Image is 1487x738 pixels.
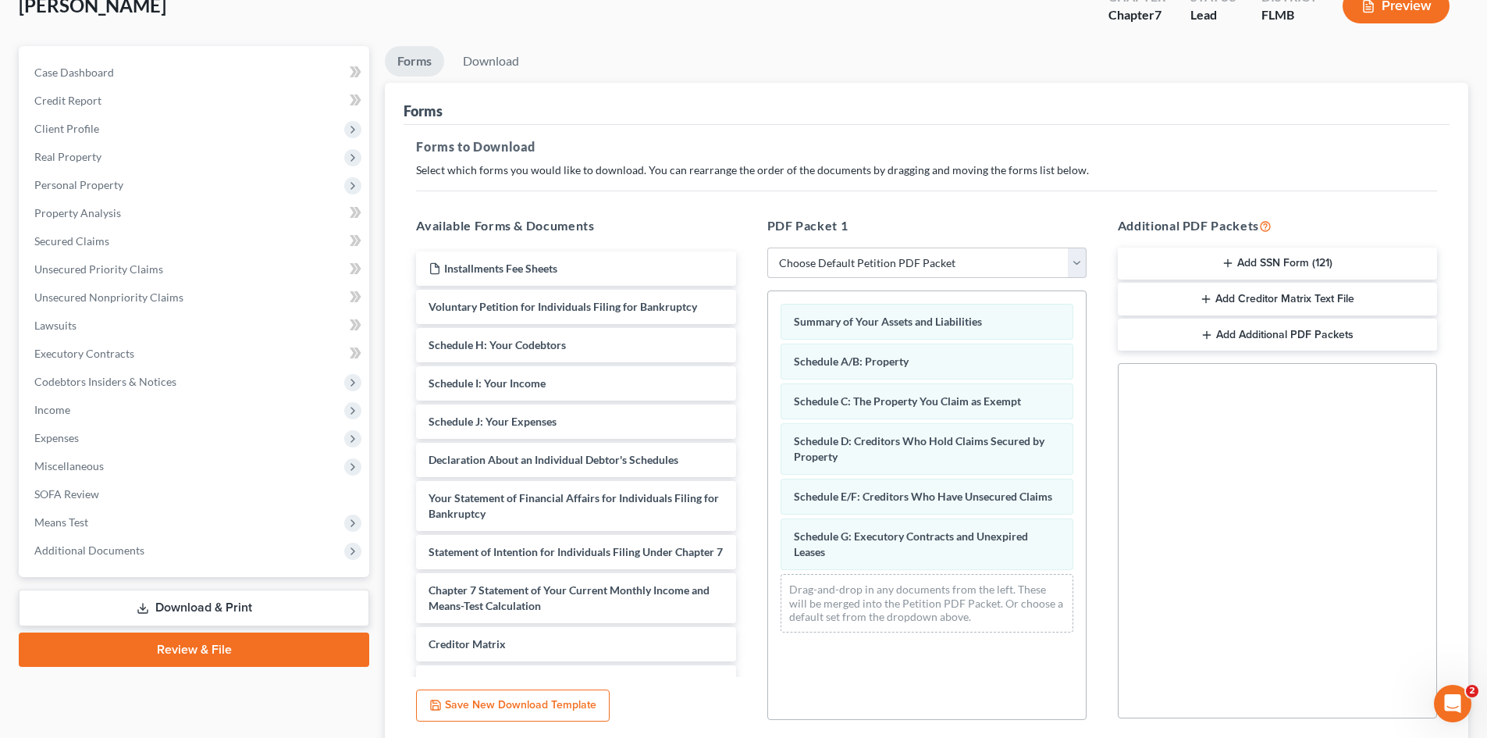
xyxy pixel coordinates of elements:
a: Secured Claims [22,227,369,255]
span: Codebtors Insiders & Notices [34,375,176,388]
h5: Additional PDF Packets [1118,216,1437,235]
h5: Forms to Download [416,137,1437,156]
iframe: Intercom live chat [1434,685,1471,722]
span: 7 [1154,7,1161,22]
button: Add Creditor Matrix Text File [1118,283,1437,316]
span: Schedule C: The Property You Claim as Exempt [794,394,1021,408]
span: Creditor Matrix [429,637,506,651]
a: Unsecured Priority Claims [22,255,369,283]
a: Forms [385,46,444,77]
span: Your Statement of Financial Affairs for Individuals Filing for Bankruptcy [429,491,719,520]
span: Expenses [34,431,79,444]
h5: PDF Packet 1 [767,216,1087,235]
span: Unsecured Nonpriority Claims [34,291,183,304]
span: Statement of Intention for Individuals Filing Under Chapter 7 [429,545,723,558]
span: Property Analysis [34,206,121,219]
span: Schedule G: Executory Contracts and Unexpired Leases [794,529,1028,558]
span: Verification of Creditor Matrix [429,676,578,689]
span: Case Dashboard [34,66,114,79]
p: Select which forms you would like to download. You can rearrange the order of the documents by dr... [416,162,1437,178]
span: SOFA Review [34,487,99,501]
h5: Available Forms & Documents [416,216,735,235]
a: Case Dashboard [22,59,369,87]
a: Executory Contracts [22,340,369,368]
a: Unsecured Nonpriority Claims [22,283,369,312]
span: Chapter 7 Statement of Your Current Monthly Income and Means-Test Calculation [429,583,710,612]
div: Lead [1190,6,1236,24]
span: Means Test [34,515,88,529]
span: Schedule D: Creditors Who Hold Claims Secured by Property [794,434,1044,463]
a: Credit Report [22,87,369,115]
span: Installments Fee Sheets [444,262,557,275]
span: Credit Report [34,94,101,107]
a: Review & File [19,633,369,667]
span: Voluntary Petition for Individuals Filing for Bankruptcy [429,300,697,313]
button: Add Additional PDF Packets [1118,319,1437,351]
span: Schedule H: Your Codebtors [429,338,566,351]
a: Property Analysis [22,199,369,227]
span: Income [34,403,70,416]
span: Personal Property [34,178,123,191]
span: Schedule A/B: Property [794,355,909,368]
span: Lawsuits [34,319,76,332]
a: Download & Print [19,590,369,626]
a: SOFA Review [22,480,369,508]
span: Unsecured Priority Claims [34,262,163,276]
span: Real Property [34,150,101,163]
button: Add SSN Form (121) [1118,248,1437,280]
span: 2 [1466,685,1478,697]
span: Miscellaneous [34,459,104,472]
span: Secured Claims [34,234,109,248]
span: Schedule J: Your Expenses [429,415,557,428]
div: Forms [404,102,443,120]
div: FLMB [1261,6,1318,24]
a: Lawsuits [22,312,369,340]
div: Drag-and-drop in any documents from the left. These will be merged into the Petition PDF Packet. ... [781,574,1073,633]
span: Declaration About an Individual Debtor's Schedules [429,453,678,466]
span: Client Profile [34,122,99,135]
span: Executory Contracts [34,347,134,360]
a: Download [450,46,532,77]
span: Schedule I: Your Income [429,376,546,390]
button: Save New Download Template [416,690,610,722]
span: Summary of Your Assets and Liabilities [794,315,982,328]
span: Schedule E/F: Creditors Who Have Unsecured Claims [794,490,1052,503]
span: Additional Documents [34,544,144,557]
div: Chapter [1108,6,1165,24]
